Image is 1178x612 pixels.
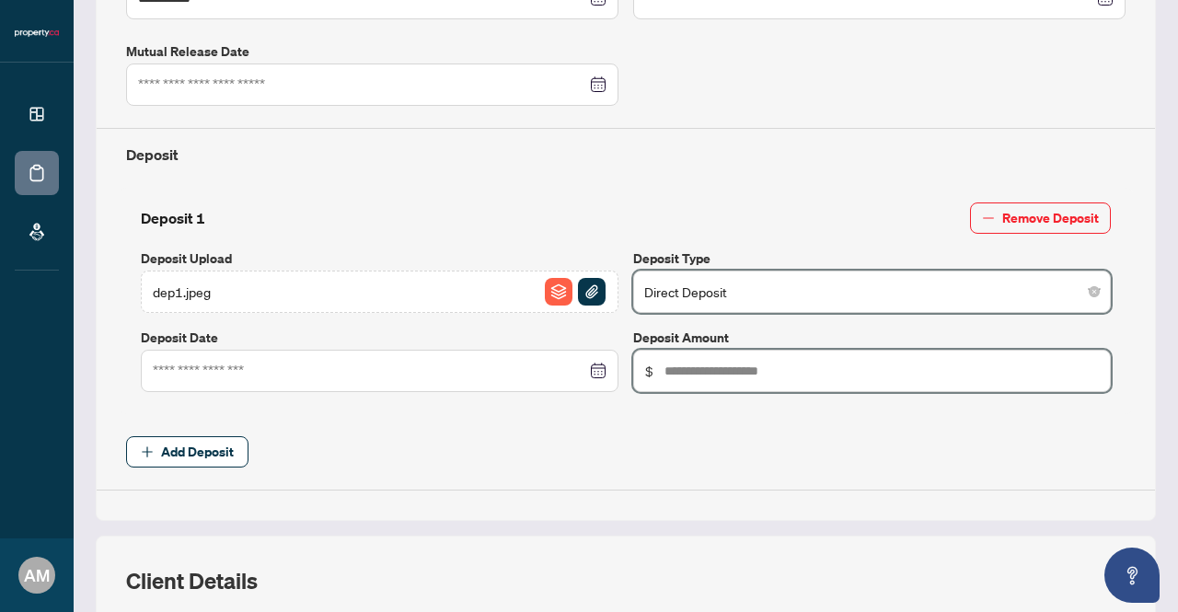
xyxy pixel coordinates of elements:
label: Mutual Release Date [126,41,618,62]
span: Direct Deposit [644,274,1100,309]
span: dep1.jpeg [153,282,211,302]
button: Add Deposit [126,436,248,468]
button: File Archive [544,277,573,306]
span: minus [982,212,995,225]
span: plus [141,445,154,458]
h4: Deposit 1 [141,207,205,229]
label: Deposit Date [141,328,618,348]
label: Deposit Amount [633,328,1111,348]
span: $ [645,361,653,381]
h4: Deposit [126,144,1126,166]
h2: Client Details [126,566,258,595]
span: close-circle [1089,286,1100,297]
span: Add Deposit [161,437,234,467]
img: File Archive [545,278,572,306]
button: Remove Deposit [970,202,1111,234]
button: Open asap [1104,548,1160,603]
img: logo [15,28,59,39]
button: File Attachement [577,277,606,306]
span: Remove Deposit [1002,203,1099,233]
img: File Attachement [578,278,606,306]
span: AM [24,562,50,588]
label: Deposit Upload [141,248,618,269]
span: dep1.jpegFile ArchiveFile Attachement [141,271,618,313]
label: Deposit Type [633,248,1111,269]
